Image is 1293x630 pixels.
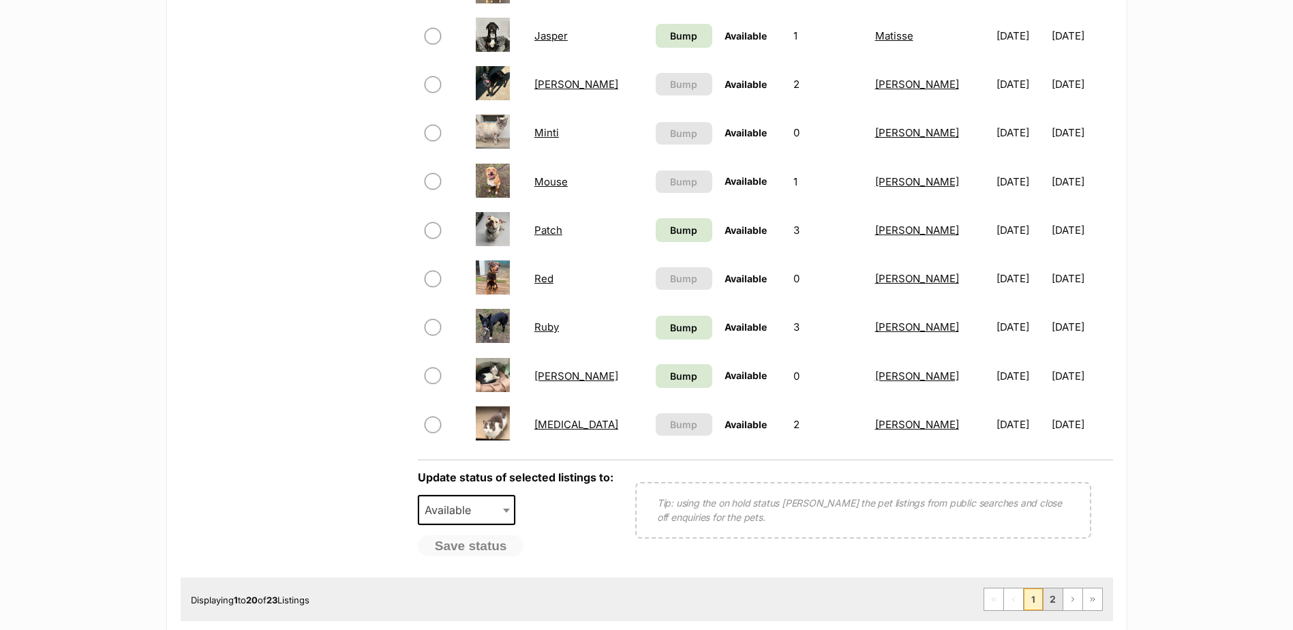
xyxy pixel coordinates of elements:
[984,588,1003,610] span: First page
[670,320,697,335] span: Bump
[788,303,868,350] td: 3
[246,595,258,605] strong: 20
[991,207,1050,254] td: [DATE]
[670,271,697,286] span: Bump
[534,126,559,139] a: Minti
[991,109,1050,156] td: [DATE]
[984,588,1103,611] nav: Pagination
[788,158,868,205] td: 1
[788,207,868,254] td: 3
[875,175,959,188] a: [PERSON_NAME]
[534,29,568,42] a: Jasper
[788,401,868,448] td: 2
[534,320,559,333] a: Ruby
[725,78,767,90] span: Available
[534,418,618,431] a: [MEDICAL_DATA]
[788,352,868,400] td: 0
[234,595,238,605] strong: 1
[1083,588,1102,610] a: Last page
[991,303,1050,350] td: [DATE]
[1052,255,1111,302] td: [DATE]
[418,470,613,484] label: Update status of selected listings to:
[1052,207,1111,254] td: [DATE]
[725,370,767,381] span: Available
[267,595,277,605] strong: 23
[875,272,959,285] a: [PERSON_NAME]
[1052,352,1111,400] td: [DATE]
[670,175,697,189] span: Bump
[656,267,712,290] button: Bump
[670,223,697,237] span: Bump
[656,122,712,145] button: Bump
[1052,109,1111,156] td: [DATE]
[656,316,712,340] a: Bump
[656,413,712,436] button: Bump
[656,170,712,193] button: Bump
[656,24,712,48] a: Bump
[725,175,767,187] span: Available
[1024,588,1043,610] span: Page 1
[1063,588,1082,610] a: Next page
[656,364,712,388] a: Bump
[991,61,1050,108] td: [DATE]
[991,255,1050,302] td: [DATE]
[875,320,959,333] a: [PERSON_NAME]
[725,273,767,284] span: Available
[670,29,697,43] span: Bump
[670,77,697,91] span: Bump
[534,272,553,285] a: Red
[725,419,767,430] span: Available
[875,224,959,237] a: [PERSON_NAME]
[1052,61,1111,108] td: [DATE]
[534,224,562,237] a: Patch
[670,417,697,432] span: Bump
[1004,588,1023,610] span: Previous page
[875,418,959,431] a: [PERSON_NAME]
[534,370,618,382] a: [PERSON_NAME]
[1052,303,1111,350] td: [DATE]
[656,218,712,242] a: Bump
[725,127,767,138] span: Available
[991,352,1050,400] td: [DATE]
[725,224,767,236] span: Available
[991,12,1050,59] td: [DATE]
[725,30,767,42] span: Available
[725,321,767,333] span: Available
[191,595,309,605] span: Displaying to of Listings
[1052,158,1111,205] td: [DATE]
[418,535,524,557] button: Save status
[875,126,959,139] a: [PERSON_NAME]
[991,401,1050,448] td: [DATE]
[656,73,712,95] button: Bump
[657,496,1069,524] p: Tip: using the on hold status [PERSON_NAME] the pet listings from public searches and close off e...
[875,78,959,91] a: [PERSON_NAME]
[991,158,1050,205] td: [DATE]
[875,370,959,382] a: [PERSON_NAME]
[1052,12,1111,59] td: [DATE]
[418,495,516,525] span: Available
[1052,401,1111,448] td: [DATE]
[534,175,568,188] a: Mouse
[534,78,618,91] a: [PERSON_NAME]
[788,109,868,156] td: 0
[419,500,485,520] span: Available
[788,12,868,59] td: 1
[670,369,697,383] span: Bump
[875,29,913,42] a: Matisse
[670,126,697,140] span: Bump
[788,255,868,302] td: 0
[788,61,868,108] td: 2
[1044,588,1063,610] a: Page 2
